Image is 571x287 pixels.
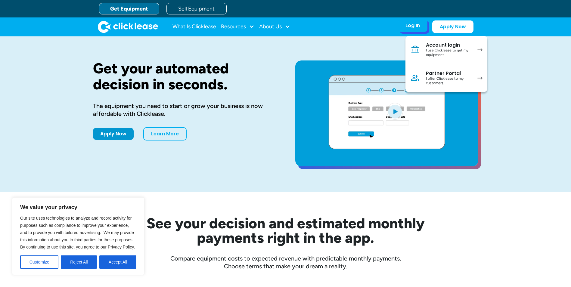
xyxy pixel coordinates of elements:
a: Learn More [143,127,187,140]
a: Get Equipment [99,3,159,14]
p: We value your privacy [20,204,136,211]
a: What Is Clicklease [172,21,216,33]
img: Clicklease logo [98,21,158,33]
img: arrow [477,76,483,80]
h2: See your decision and estimated monthly payments right in the app. [117,216,454,245]
div: Log In [405,23,420,29]
a: Account loginI use Clicklease to get my equipment [405,36,487,64]
div: Partner Portal [426,70,471,76]
div: The equipment you need to start or grow your business is now affordable with Clicklease. [93,102,276,118]
div: Resources [221,21,254,33]
a: home [98,21,158,33]
button: Reject All [61,255,97,269]
img: Bank icon [410,45,420,54]
div: I use Clicklease to get my equipment [426,48,471,57]
button: Accept All [99,255,136,269]
div: Account login [426,42,471,48]
button: Customize [20,255,58,269]
div: I offer Clicklease to my customers. [426,76,471,86]
a: Sell Equipment [166,3,227,14]
a: Apply Now [93,128,134,140]
div: We value your privacy [12,197,144,275]
a: Partner PortalI offer Clicklease to my customers. [405,64,487,92]
div: Compare equipment costs to expected revenue with predictable monthly payments. Choose terms that ... [93,255,478,270]
div: About Us [259,21,290,33]
h1: Get your automated decision in seconds. [93,60,276,92]
img: Blue play button logo on a light blue circular background [387,103,403,120]
a: open lightbox [295,60,478,166]
img: arrow [477,48,483,51]
img: Person icon [410,73,420,83]
span: Our site uses technologies to analyze and record activity for purposes such as compliance to impr... [20,216,135,249]
a: Apply Now [432,20,473,33]
nav: Log In [405,36,487,92]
